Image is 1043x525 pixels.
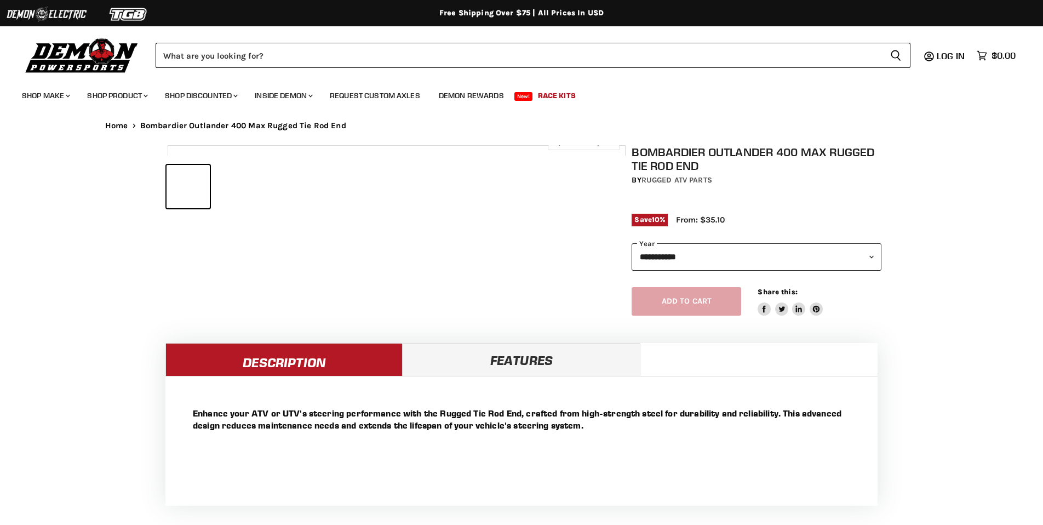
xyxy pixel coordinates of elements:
span: $0.00 [992,50,1016,61]
button: Bombardier Outlander 400 Max Rugged Tie Rod End thumbnail [167,165,210,208]
span: Bombardier Outlander 400 Max Rugged Tie Rod End [140,121,346,130]
aside: Share this: [758,287,823,316]
div: Free Shipping Over $75 | All Prices In USD [83,8,960,18]
span: From: $35.10 [676,215,725,225]
ul: Main menu [14,80,1013,107]
img: Demon Powersports [22,36,142,75]
a: $0.00 [971,48,1021,64]
a: Inside Demon [247,84,319,107]
span: Save % [632,214,668,226]
a: Log in [932,51,971,61]
select: year [632,243,881,270]
a: Shop Discounted [157,84,244,107]
a: Request Custom Axles [322,84,428,107]
img: TGB Logo 2 [88,4,170,25]
a: Demon Rewards [431,84,512,107]
nav: Breadcrumbs [83,121,960,130]
a: Shop Make [14,84,77,107]
p: Enhance your ATV or UTV's steering performance with the Rugged Tie Rod End, crafted from high-str... [193,407,850,431]
span: New! [514,92,533,101]
h1: Bombardier Outlander 400 Max Rugged Tie Rod End [632,145,881,173]
span: 10 [652,215,660,224]
span: Log in [937,50,965,61]
form: Product [156,43,910,68]
a: Features [403,343,640,376]
a: Shop Product [79,84,154,107]
button: Search [881,43,910,68]
div: by [632,174,881,186]
a: Rugged ATV Parts [641,175,712,185]
a: Race Kits [530,84,584,107]
input: Search [156,43,881,68]
a: Home [105,121,128,130]
span: Click to expand [553,138,614,146]
span: Share this: [758,288,797,296]
a: Description [165,343,403,376]
img: Demon Electric Logo 2 [5,4,88,25]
